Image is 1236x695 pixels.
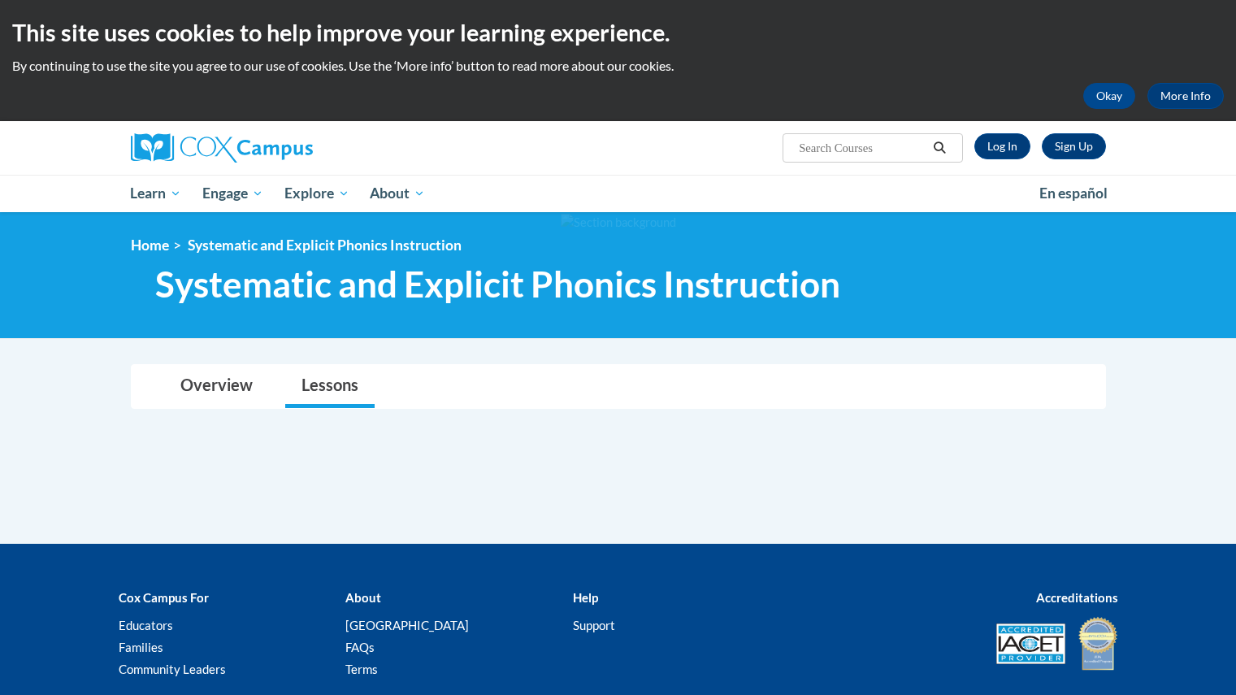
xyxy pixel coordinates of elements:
[359,175,436,212] a: About
[164,365,269,408] a: Overview
[345,640,375,654] a: FAQs
[131,237,169,254] a: Home
[131,133,313,163] img: Cox Campus
[120,175,193,212] a: Learn
[12,16,1224,49] h2: This site uses cookies to help improve your learning experience.
[284,184,349,203] span: Explore
[996,623,1065,664] img: Accredited IACET® Provider
[106,175,1130,212] div: Main menu
[932,142,947,154] i: 
[130,184,181,203] span: Learn
[119,662,226,676] a: Community Leaders
[1039,185,1108,202] span: En español
[370,184,425,203] span: About
[274,175,360,212] a: Explore
[12,57,1224,75] p: By continuing to use the site you agree to our use of cookies. Use the ‘More info’ button to read...
[155,263,840,306] span: Systematic and Explicit Phonics Instruction
[561,214,676,232] img: Section background
[285,365,375,408] a: Lessons
[345,618,469,632] a: [GEOGRAPHIC_DATA]
[119,640,163,654] a: Families
[797,138,927,158] input: Search Courses
[131,133,440,163] a: Cox Campus
[1036,590,1118,605] b: Accreditations
[119,618,173,632] a: Educators
[202,184,263,203] span: Engage
[345,590,381,605] b: About
[1042,133,1106,159] a: Register
[345,662,378,676] a: Terms
[119,590,209,605] b: Cox Campus For
[927,138,952,158] button: Search
[573,618,615,632] a: Support
[573,590,598,605] b: Help
[1078,615,1118,672] img: IDA® Accredited
[974,133,1030,159] a: Log In
[188,237,462,254] span: Systematic and Explicit Phonics Instruction
[192,175,274,212] a: Engage
[1029,176,1118,211] a: En español
[1083,83,1135,109] button: Okay
[1147,83,1224,109] a: More Info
